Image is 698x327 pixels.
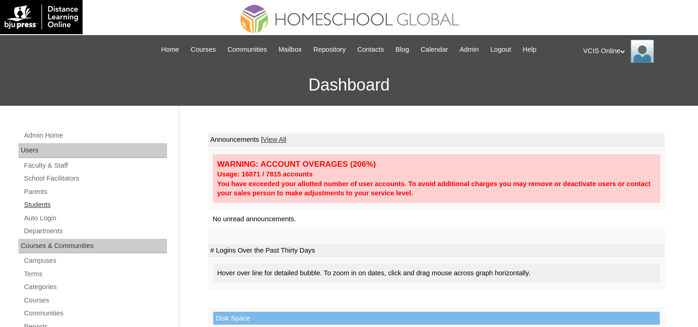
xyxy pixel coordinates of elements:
[217,179,656,198] div: You have exceeded your allotted number of user accounts. To avoid additional charges you may remo...
[213,264,660,283] div: Hover over line for detailed bubble. To zoom in on dates, click and drag mouse across graph horiz...
[5,64,693,106] h3: Dashboard
[279,44,302,55] span: Mailbox
[631,40,654,63] img: VCIS Online Admin
[459,44,479,55] span: Admin
[23,308,167,319] a: Communities
[455,44,483,55] a: Admin
[23,130,167,141] a: Admin Home
[191,44,216,55] span: Courses
[23,281,167,293] a: Categories
[421,44,448,55] span: Calendar
[208,133,665,146] td: Announcements |
[227,44,267,55] span: Communities
[208,244,665,257] td: # Logins Over the Past Thirty Days
[391,44,413,55] a: Blog
[274,44,307,55] a: Mailbox
[490,44,511,55] span: Logout
[23,255,167,266] a: Campuses
[486,44,516,55] a: Logout
[18,143,167,158] div: Users
[357,44,384,55] span: Contacts
[23,186,167,198] a: Parents
[156,44,184,55] a: Home
[518,44,541,55] a: Help
[23,173,167,184] a: School Facilitators
[23,199,167,211] a: Students
[208,211,665,228] td: No unread announcements.
[523,44,537,55] span: Help
[395,44,409,55] span: Blog
[217,159,656,170] div: WARNING: ACCOUNT OVERAGES (206%)
[313,44,346,55] span: Repository
[309,44,350,55] a: Repository
[161,44,179,55] span: Home
[18,239,167,254] div: Courses & Communities
[23,212,167,224] a: Auto Login
[23,268,167,280] a: Terms
[23,225,167,237] a: Departments
[217,170,313,178] strong: Usage: 16071 / 7815 accounts
[186,44,221,55] a: Courses
[583,40,689,63] div: VCIS Online
[23,295,167,306] a: Courses
[416,44,453,55] a: Calendar
[213,312,660,325] td: Disk Space
[223,44,272,55] a: Communities
[352,44,388,55] a: Contacts
[262,136,286,143] a: View All
[5,5,78,30] img: logo-white.png
[23,160,167,171] a: Faculty & Staff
